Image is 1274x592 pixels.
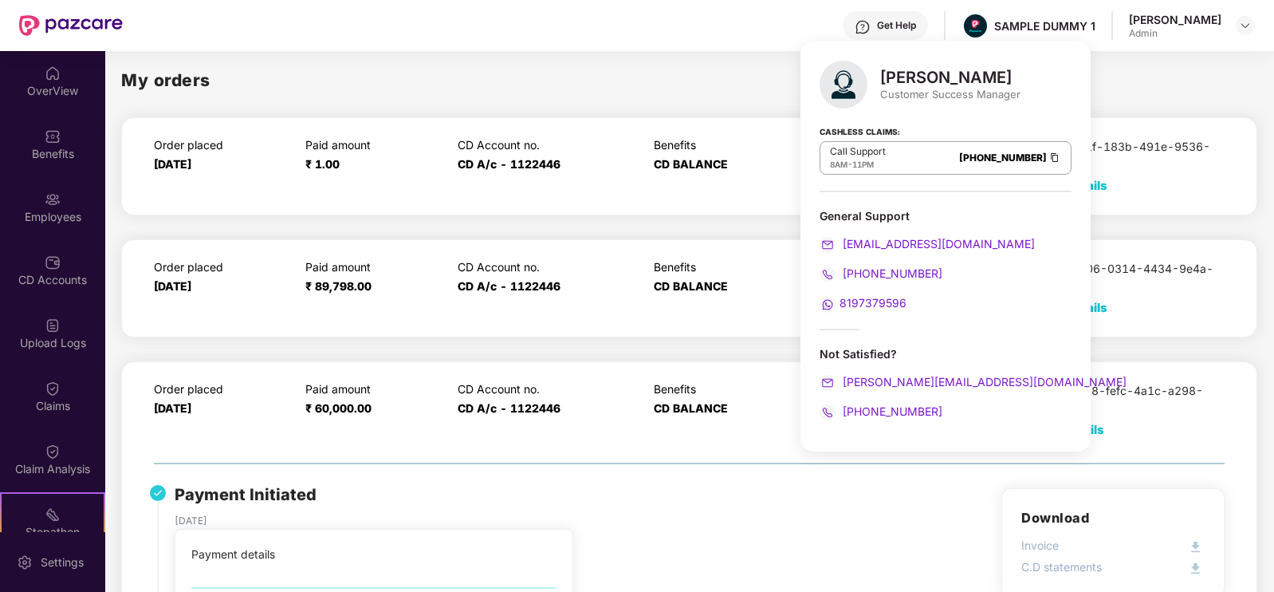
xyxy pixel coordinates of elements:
[840,296,906,310] span: 8197379596
[458,401,560,415] span: CD A/c - 1122446
[154,382,288,396] p: Order placed
[830,160,847,169] span: 8AM
[305,138,439,152] p: Paid amount
[840,375,1127,389] span: [PERSON_NAME][EMAIL_ADDRESS][DOMAIN_NAME]
[1001,382,1225,417] p: ec670a88-fefc-4a1c-a298-aef69309287a
[2,524,104,540] div: Stepathon
[154,279,191,293] span: [DATE]
[1186,537,1205,557] img: svg+xml;base64,PHN2ZyB4bWxucz0iaHR0cDovL3d3dy53My5vcmcvMjAwMC9zdmciIHdpZHRoPSIyMCIgaGVpZ2h0PSIyMC...
[820,266,836,282] img: svg+xml;base64,PHN2ZyB4bWxucz0iaHR0cDovL3d3dy53My5vcmcvMjAwMC9zdmciIHdpZHRoPSIyMCIgaGVpZ2h0PSIyMC...
[45,318,61,333] img: svg+xml;base64,PHN2ZyBpZD0iVXBsb2FkX0xvZ3MiIGRhdGEtbmFtZT0iVXBsb2FkIExvZ3MiIHhtbG5zPSJodHRwOi8vd3...
[1048,151,1061,164] img: Clipboard Icon
[45,128,61,144] img: svg+xml;base64,PHN2ZyBpZD0iQmVuZWZpdHMiIHhtbG5zPSJodHRwOi8vd3d3LnczLm9yZy8yMDAwL3N2ZyIgd2lkdGg9Ij...
[1129,12,1221,27] div: [PERSON_NAME]
[1001,260,1225,295] p: 1db0e206-0314-4434-9e4a-a49936d1a0a3
[45,255,61,270] img: svg+xml;base64,PHN2ZyBpZD0iQ0RfQWNjb3VudHMiIGRhdGEtbmFtZT0iQ0QgQWNjb3VudHMiIHhtbG5zPSJodHRwOi8vd3...
[45,191,61,207] img: svg+xml;base64,PHN2ZyBpZD0iRW1wbG95ZWVzIiB4bWxucz0iaHR0cDovL3d3dy53My5vcmcvMjAwMC9zdmciIHdpZHRoPS...
[820,208,1071,313] div: General Support
[820,61,867,109] img: svg+xml;base64,PHN2ZyB4bWxucz0iaHR0cDovL3d3dy53My5vcmcvMjAwMC9zdmciIHhtbG5zOnhsaW5rPSJodHRwOi8vd3...
[1001,138,1225,173] p: d380ea1f-183b-491e-9536-8f35bc7e27bc
[305,260,439,274] p: Paid amount
[305,382,439,396] p: Paid amount
[840,266,942,280] span: [PHONE_NUMBER]
[45,381,61,397] img: svg+xml;base64,PHN2ZyBpZD0iQ2xhaW0iIHhtbG5zPSJodHRwOi8vd3d3LnczLm9yZy8yMDAwL3N2ZyIgd2lkdGg9IjIwIi...
[877,19,916,32] div: Get Help
[45,507,61,523] img: svg+xml;base64,PHN2ZyB4bWxucz0iaHR0cDovL3d3dy53My5vcmcvMjAwMC9zdmciIHdpZHRoPSIyMSIgaGVpZ2h0PSIyMC...
[820,237,1035,251] a: [EMAIL_ADDRESS][DOMAIN_NAME]
[154,157,191,171] span: [DATE]
[191,546,556,563] div: Payment details
[654,260,788,274] p: Benefits
[820,297,836,313] img: svg+xml;base64,PHN2ZyB4bWxucz0iaHR0cDovL3d3dy53My5vcmcvMjAwMC9zdmciIHdpZHRoPSIyMCIgaGVpZ2h0PSIyMC...
[654,382,788,396] p: Benefits
[121,67,210,93] h2: My orders
[654,157,728,171] span: CD BALANCE
[830,145,886,158] p: Call Support
[154,260,288,274] p: Order placed
[458,138,636,152] p: CD Account no.
[175,515,207,527] span: [DATE]
[1129,27,1221,40] div: Admin
[1021,558,1102,576] p: C.D statements
[36,555,88,570] div: Settings
[17,555,33,570] img: svg+xml;base64,PHN2ZyBpZD0iU2V0dGluZy0yMHgyMCIgeG1sbnM9Imh0dHA6Ly93d3cudzMub3JnLzIwMDAvc3ZnIiB3aW...
[45,65,61,81] img: svg+xml;base64,PHN2ZyBpZD0iSG9tZSIgeG1sbnM9Imh0dHA6Ly93d3cudzMub3JnLzIwMDAvc3ZnIiB3aWR0aD0iMjAiIG...
[840,237,1035,251] span: [EMAIL_ADDRESS][DOMAIN_NAME]
[820,208,1071,223] div: General Support
[1186,558,1205,578] img: svg+xml;base64,PHN2ZyB4bWxucz0iaHR0cDovL3d3dy53My5vcmcvMjAwMC9zdmciIHdpZHRoPSIyMCIgaGVpZ2h0PSIyMC...
[19,15,123,36] img: New Pazcare Logo
[45,444,61,460] img: svg+xml;base64,PHN2ZyBpZD0iQ2xhaW0iIHhtbG5zPSJodHRwOi8vd3d3LnczLm9yZy8yMDAwL3N2ZyIgd2lkdGg9IjIwIi...
[150,485,166,501] img: svg+xml;base64,PHN2ZyB4bWxucz0iaHR0cDovL3d3dy53My5vcmcvMjAwMC9zdmciIHdpZHRoPSIzMiIgaGVpZ2h0PSIzMi...
[820,122,900,140] strong: Cashless Claims:
[1239,19,1252,32] img: svg+xml;base64,PHN2ZyBpZD0iRHJvcGRvd24tMzJ4MzIiIHhtbG5zPSJodHRwOi8vd3d3LnczLm9yZy8yMDAwL3N2ZyIgd2...
[852,160,874,169] span: 11PM
[880,68,1020,87] div: [PERSON_NAME]
[994,18,1095,34] div: SAMPLE DUMMY 1
[820,296,906,310] a: 8197379596
[880,87,1020,101] div: Customer Success Manager
[154,401,191,415] span: [DATE]
[305,157,340,171] span: ₹ 1.00
[654,401,728,415] span: CD BALANCE
[820,346,1071,420] div: Not Satisfied?
[458,279,560,293] span: CD A/c - 1122446
[305,401,372,415] span: ₹ 60,000.00
[959,152,1047,164] a: [PHONE_NUMBER]
[1021,508,1205,529] h3: Download
[820,375,1127,389] a: [PERSON_NAME][EMAIL_ADDRESS][DOMAIN_NAME]
[654,279,728,293] span: CD BALANCE
[305,279,372,293] span: ₹ 89,798.00
[820,375,836,391] img: svg+xml;base64,PHN2ZyB4bWxucz0iaHR0cDovL3d3dy53My5vcmcvMjAwMC9zdmciIHdpZHRoPSIyMCIgaGVpZ2h0PSIyMC...
[458,157,560,171] span: CD A/c - 1122446
[820,237,836,253] img: svg+xml;base64,PHN2ZyB4bWxucz0iaHR0cDovL3d3dy53My5vcmcvMjAwMC9zdmciIHdpZHRoPSIyMCIgaGVpZ2h0PSIyMC...
[820,266,942,280] a: [PHONE_NUMBER]
[840,405,942,418] span: [PHONE_NUMBER]
[175,483,690,507] p: Payment Initiated
[1021,537,1059,555] p: Invoice
[820,405,942,418] a: [PHONE_NUMBER]
[458,382,636,396] p: CD Account no.
[855,19,871,35] img: svg+xml;base64,PHN2ZyBpZD0iSGVscC0zMngzMiIgeG1sbnM9Imh0dHA6Ly93d3cudzMub3JnLzIwMDAvc3ZnIiB3aWR0aD...
[654,138,788,152] p: Benefits
[458,260,636,274] p: CD Account no.
[964,14,987,37] img: Pazcare_Alternative_logo-01-01.png
[820,346,1071,361] div: Not Satisfied?
[830,158,886,171] div: -
[820,405,836,420] img: svg+xml;base64,PHN2ZyB4bWxucz0iaHR0cDovL3d3dy53My5vcmcvMjAwMC9zdmciIHdpZHRoPSIyMCIgaGVpZ2h0PSIyMC...
[154,138,288,152] p: Order placed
